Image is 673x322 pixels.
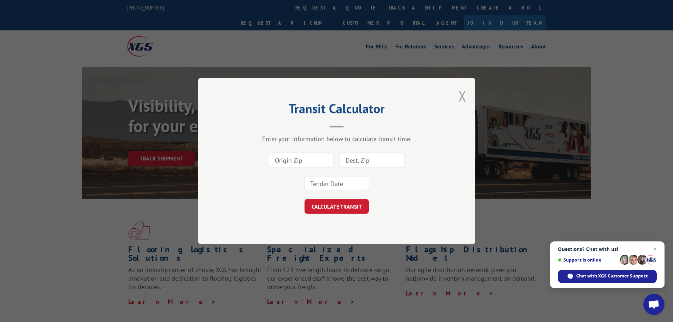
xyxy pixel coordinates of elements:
span: Questions? Chat with us! [558,246,657,252]
div: Enter your information below to calculate transit time. [234,135,440,143]
button: CALCULATE TRANSIT [305,199,369,214]
input: Dest. Zip [340,153,405,168]
div: Open chat [643,294,665,315]
span: Support is online [558,257,617,263]
input: Tender Date [304,176,369,191]
button: Close modal [459,87,466,105]
h2: Transit Calculator [234,104,440,117]
span: Chat with XGS Customer Support [576,273,648,279]
input: Origin Zip [269,153,334,168]
span: Close chat [651,245,659,253]
div: Chat with XGS Customer Support [558,270,657,283]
